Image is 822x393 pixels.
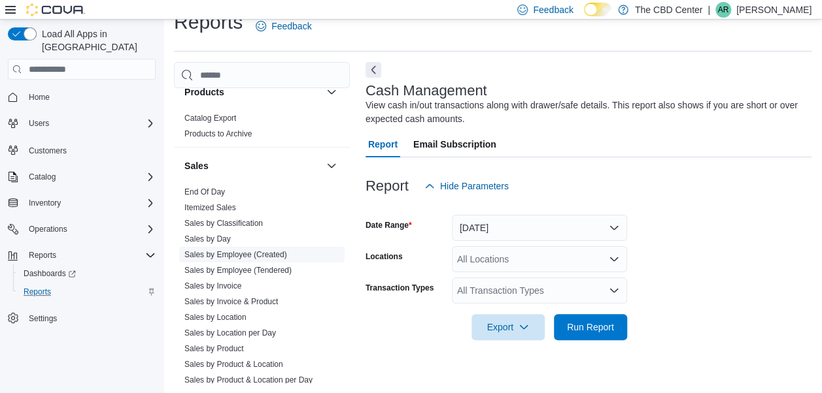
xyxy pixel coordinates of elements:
span: Email Subscription [413,131,496,157]
button: Sales [324,158,339,174]
button: Inventory [24,195,66,211]
a: Settings [24,311,62,326]
div: View cash in/out transactions along with drawer/safe details. This report also shows if you are s... [366,99,805,126]
span: Sales by Product & Location per Day [184,375,313,385]
a: Sales by Product & Location per Day [184,375,313,385]
a: Sales by Classification [184,219,263,228]
button: Home [3,87,161,106]
a: Products to Archive [184,129,252,138]
span: Inventory [24,195,156,211]
span: Reports [18,284,156,300]
span: Operations [29,224,67,234]
span: Catalog Export [184,113,236,123]
span: Sales by Product & Location [184,359,283,369]
a: Sales by Employee (Created) [184,250,287,259]
button: Next [366,62,381,78]
button: Operations [3,220,161,238]
h1: Reports [174,9,243,35]
button: Products [324,84,339,100]
button: Users [24,116,54,131]
button: Open list of options [609,254,619,264]
button: Reports [24,247,61,263]
span: End Of Day [184,187,225,197]
label: Transaction Types [366,283,434,293]
span: Feedback [271,20,311,33]
span: Dashboards [18,266,156,281]
button: Users [3,114,161,133]
a: Customers [24,143,72,159]
button: Catalog [24,169,61,185]
button: Catalog [3,168,161,186]
span: Sales by Location [184,312,247,322]
span: Reports [24,247,156,263]
span: Sales by Location per Day [184,328,276,338]
span: Sales by Employee (Tendered) [184,265,292,275]
button: Reports [3,246,161,264]
button: Products [184,86,321,99]
a: Sales by Invoice & Product [184,297,278,306]
p: [PERSON_NAME] [736,2,812,18]
p: | [708,2,710,18]
div: Products [174,110,350,147]
a: Itemized Sales [184,203,236,212]
a: Sales by Product [184,344,244,353]
a: Sales by Invoice [184,281,241,291]
span: Sales by Invoice [184,281,241,291]
button: Settings [3,309,161,328]
a: Catalog Export [184,114,236,123]
span: Export [479,314,537,340]
span: Sales by Day [184,234,231,244]
button: Sales [184,159,321,172]
button: Export [471,314,545,340]
span: Report [368,131,398,157]
span: Operations [24,221,156,237]
span: Run Report [567,321,614,334]
a: Sales by Day [184,234,231,244]
span: Customers [29,146,67,156]
a: Sales by Location [184,313,247,322]
a: Sales by Location per Day [184,328,276,338]
span: Reports [29,250,56,260]
button: [DATE] [452,215,627,241]
span: Users [29,118,49,129]
a: Dashboards [18,266,81,281]
span: AR [718,2,729,18]
span: Settings [29,313,57,324]
span: Users [24,116,156,131]
button: Customers [3,140,161,159]
span: Sales by Employee (Created) [184,249,287,260]
span: Catalog [24,169,156,185]
span: Hide Parameters [440,180,509,193]
h3: Cash Management [366,83,487,99]
div: Anna Royer [715,2,731,18]
a: Reports [18,284,56,300]
span: Home [29,92,50,102]
span: Customers [24,142,156,158]
button: Operations [24,221,73,237]
span: Catalog [29,172,56,182]
span: Sales by Classification [184,218,263,228]
span: Dashboards [24,268,76,279]
a: Dashboards [13,264,161,283]
label: Date Range [366,220,412,230]
h3: Report [366,178,409,194]
button: Inventory [3,194,161,212]
a: Sales by Employee (Tendered) [184,266,292,275]
span: Itemized Sales [184,202,236,213]
img: Cova [26,3,85,16]
h3: Sales [184,159,209,172]
a: Feedback [250,13,317,39]
button: Hide Parameters [419,173,514,199]
p: The CBD Center [635,2,702,18]
span: Settings [24,310,156,326]
a: Home [24,89,55,105]
label: Locations [366,251,403,262]
nav: Complex example [8,82,156,362]
span: Feedback [533,3,573,16]
h3: Products [184,86,224,99]
button: Run Report [554,314,627,340]
a: End Of Day [184,187,225,196]
input: Dark Mode [584,3,611,16]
